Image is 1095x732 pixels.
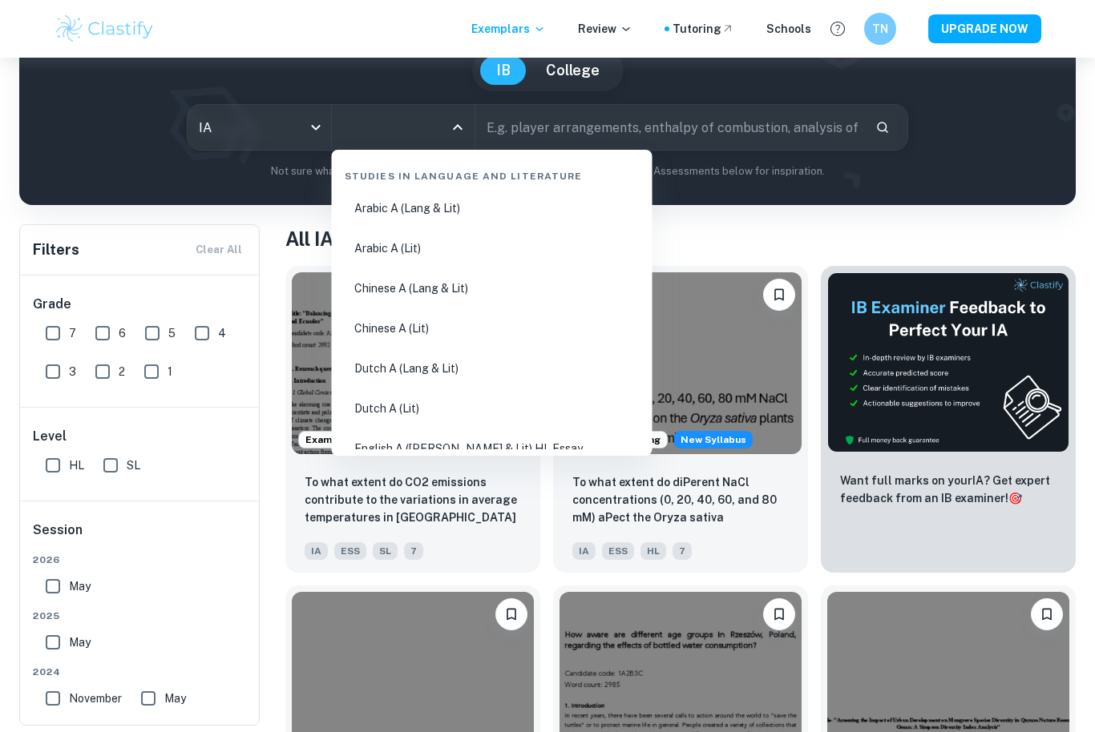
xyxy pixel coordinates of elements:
[1008,492,1022,505] span: 🎯
[480,56,527,85] button: IB
[674,431,753,448] span: New Syllabus
[475,105,863,150] input: E.g. player arrangements, enthalpy of combustion, analysis of a big city...
[168,363,172,380] span: 1
[674,431,753,448] div: Starting from the May 2026 session, the ESS IA requirements have changed. We created this exempla...
[218,324,226,342] span: 4
[33,665,248,679] span: 2024
[127,456,140,474] span: SL
[928,14,1041,43] button: UPGRADE NOW
[404,542,423,560] span: 7
[1031,598,1063,630] button: Bookmark
[373,542,398,560] span: SL
[766,20,811,38] a: Schools
[763,598,795,630] button: Bookmark
[338,190,646,227] li: Arabic A (Lang & Lit)
[572,473,789,528] p: To what extent do diPerent NaCl concentrations (0, 20, 40, 60, and 80 mM) aPect the Oryza sativa ...
[338,156,646,190] div: Studies in Language and Literature
[33,521,248,553] h6: Session
[299,432,399,447] span: Examiner Marking
[640,542,666,560] span: HL
[673,542,692,560] span: 7
[827,272,1069,452] img: Thumbnail
[33,295,248,314] h6: Grade
[871,20,890,38] h6: TN
[572,542,596,560] span: IA
[495,598,527,630] button: Bookmark
[305,473,521,528] p: To what extent do CO2 emissions contribute to the variations in average temperatures in Indonesia...
[285,266,540,573] a: Examiner MarkingStarting from the May 2026 session, the ESS IA requirements have changed. We crea...
[69,633,91,651] span: May
[292,272,534,454] img: ESS IA example thumbnail: To what extent do CO2 emissions contribu
[578,20,632,38] p: Review
[54,13,156,45] img: Clastify logo
[338,350,646,387] li: Dutch A (Lang & Lit)
[840,472,1057,507] p: Want full marks on your IA ? Get expert feedback from an IB examiner!
[338,310,646,347] li: Chinese A (Lit)
[69,577,91,595] span: May
[69,456,84,474] span: HL
[530,56,616,85] button: College
[560,272,802,454] img: ESS IA example thumbnail: To what extent do diPerent NaCl concentr
[602,542,634,560] span: ESS
[869,114,896,141] button: Search
[285,224,1076,253] h1: All IA Examples
[32,163,1063,179] p: Not sure what to search for? You can always look through our example Internal Assessments below f...
[119,324,126,342] span: 6
[69,690,122,707] span: November
[338,230,646,267] li: Arabic A (Lit)
[338,270,646,307] li: Chinese A (Lang & Lit)
[334,542,366,560] span: ESS
[338,390,646,427] li: Dutch A (Lit)
[305,542,328,560] span: IA
[69,363,76,380] span: 3
[33,427,248,446] h6: Level
[673,20,734,38] a: Tutoring
[33,553,248,567] span: 2026
[553,266,808,573] a: Examiner MarkingStarting from the May 2026 session, the ESS IA requirements have changed. We crea...
[168,324,176,342] span: 5
[471,20,546,38] p: Exemplars
[338,430,646,467] li: English A ([PERSON_NAME] & Lit) HL Essay
[824,15,851,42] button: Help and Feedback
[119,363,125,380] span: 2
[446,116,469,139] button: Close
[188,105,331,150] div: IA
[164,690,186,707] span: May
[69,324,76,342] span: 7
[33,609,248,623] span: 2025
[864,13,896,45] button: TN
[33,239,79,261] h6: Filters
[821,266,1076,573] a: ThumbnailWant full marks on yourIA? Get expert feedback from an IB examiner!
[763,279,795,311] button: Bookmark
